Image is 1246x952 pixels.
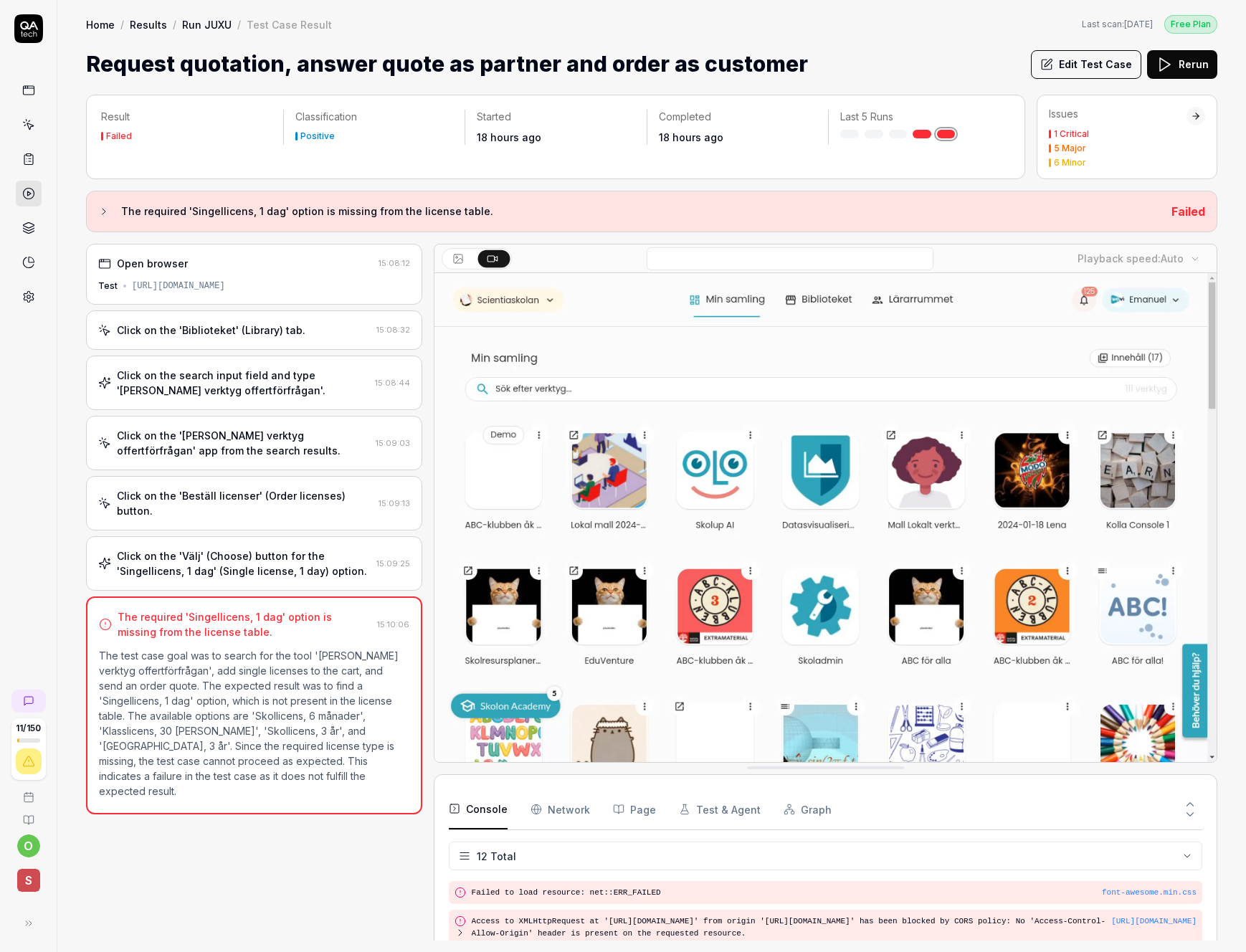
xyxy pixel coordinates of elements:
[117,323,305,338] div: Click on the 'Biblioteket' (Library) tab.
[117,428,370,458] div: Click on the '[PERSON_NAME] verktyg offertförfrågan' app from the search results.
[120,17,124,32] div: /
[130,17,167,32] a: Results
[477,131,541,143] time: 18 hours ago
[17,834,40,857] button: o
[1078,251,1184,266] div: Playback speed:
[101,110,272,124] p: Result
[173,17,176,32] div: /
[477,110,635,124] p: Started
[99,648,409,799] p: The test case goal was to search for the tool '[PERSON_NAME] verktyg offertförfrågan', add single...
[377,619,409,629] time: 15:10:06
[300,132,335,141] div: Positive
[117,368,369,398] div: Click on the search input field and type '[PERSON_NAME] verktyg offertförfrågan'.
[679,789,761,829] button: Test & Agent
[1164,14,1217,34] button: Free Plan
[121,203,1160,220] h3: The required 'Singellicens, 1 dag' option is missing from the license table.
[379,498,410,508] time: 15:09:13
[659,110,817,124] p: Completed
[132,280,225,292] div: [URL][DOMAIN_NAME]
[472,887,1197,899] pre: Failed to load resource: net::ERR_FAILED
[1049,107,1186,121] div: Issues
[6,803,51,826] a: Documentation
[11,690,46,713] a: New conversation
[376,325,410,335] time: 15:08:32
[117,256,188,271] div: Open browser
[1031,50,1141,79] button: Edit Test Case
[1102,887,1197,899] button: font-awesome.min.css
[1147,50,1217,79] button: Rerun
[1082,18,1153,31] span: Last scan:
[659,131,723,143] time: 18 hours ago
[449,789,508,829] button: Console
[17,869,40,892] span: S
[375,378,410,388] time: 15:08:44
[117,548,371,579] div: Click on the 'Välj' (Choose) button for the 'Singellicens, 1 dag' (Single license, 1 day) option.
[1082,18,1153,31] button: Last scan:[DATE]
[98,280,118,292] div: Test
[237,17,241,32] div: /
[376,558,410,568] time: 15:09:25
[1124,19,1153,29] time: [DATE]
[16,724,41,733] span: 11 / 150
[531,789,590,829] button: Network
[86,48,808,80] h1: Request quotation, answer quote as partner and order as customer
[1111,915,1197,928] button: [URL][DOMAIN_NAME]
[784,789,832,829] button: Graph
[376,438,410,448] time: 15:09:03
[106,132,132,141] div: Failed
[472,915,1112,939] pre: Access to XMLHttpRequest at '[URL][DOMAIN_NAME]' from origin '[URL][DOMAIN_NAME]' has been blocke...
[1054,144,1086,153] div: 5 Major
[840,110,999,124] p: Last 5 Runs
[118,609,371,639] div: The required 'Singellicens, 1 dag' option is missing from the license table.
[247,17,332,32] div: Test Case Result
[379,258,410,268] time: 15:08:12
[1171,204,1205,219] span: Failed
[295,110,454,124] p: Classification
[1054,158,1086,167] div: 6 Minor
[117,488,373,518] div: Click on the 'Beställ licenser' (Order licenses) button.
[6,780,51,803] a: Book a call with us
[86,17,115,32] a: Home
[98,203,1160,220] button: The required 'Singellicens, 1 dag' option is missing from the license table.
[6,857,51,895] button: S
[1054,130,1089,138] div: 1 Critical
[613,789,656,829] button: Page
[182,17,232,32] a: Run JUXU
